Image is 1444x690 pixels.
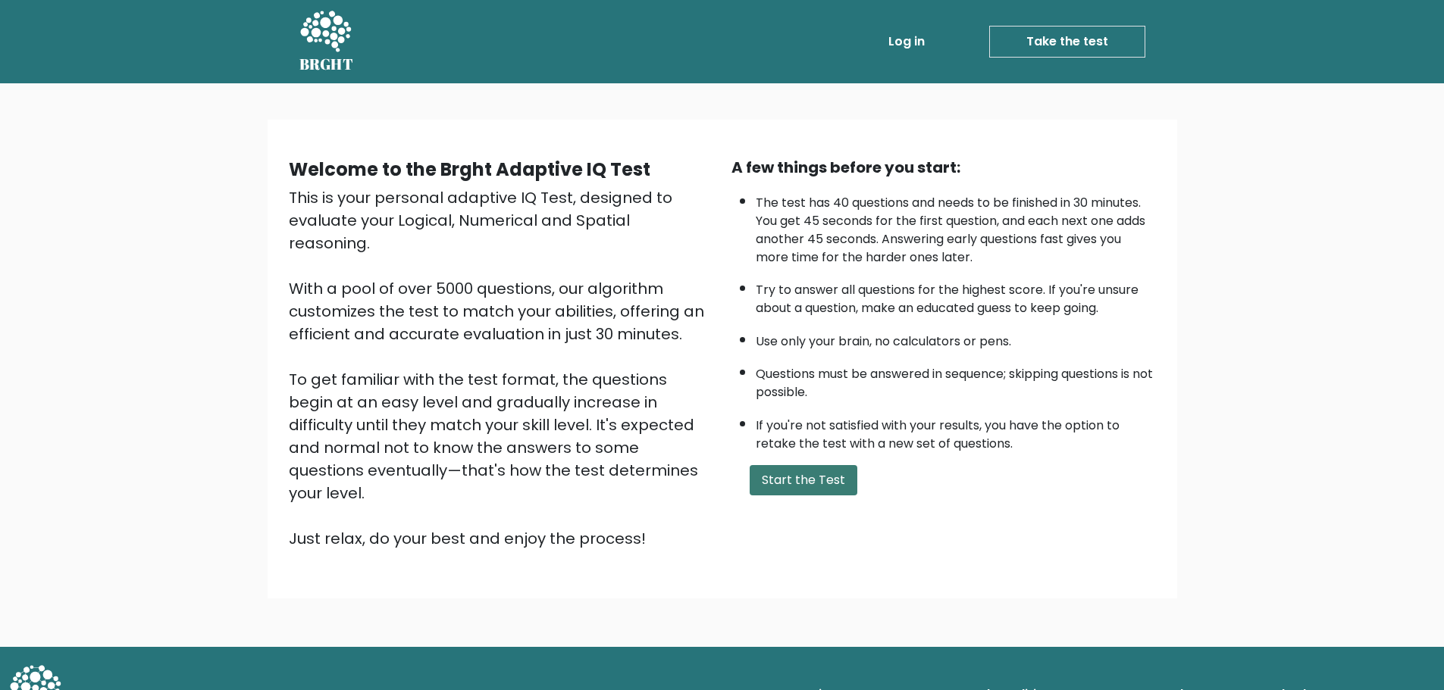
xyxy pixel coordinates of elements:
[731,156,1156,179] div: A few things before you start:
[756,273,1156,317] li: Try to answer all questions for the highest score. If you're unsure about a question, make an edu...
[299,55,354,73] h5: BRGHT
[756,409,1156,453] li: If you're not satisfied with your results, you have the option to retake the test with a new set ...
[756,357,1156,401] li: Questions must be answered in sequence; skipping questions is not possible.
[299,6,354,77] a: BRGHT
[289,157,650,182] b: Welcome to the Brght Adaptive IQ Test
[756,186,1156,267] li: The test has 40 questions and needs to be finished in 30 minutes. You get 45 seconds for the firs...
[989,26,1145,58] a: Take the test
[882,27,931,57] a: Log in
[750,465,857,495] button: Start the Test
[756,325,1156,351] li: Use only your brain, no calculators or pens.
[289,186,713,550] div: This is your personal adaptive IQ Test, designed to evaluate your Logical, Numerical and Spatial ...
